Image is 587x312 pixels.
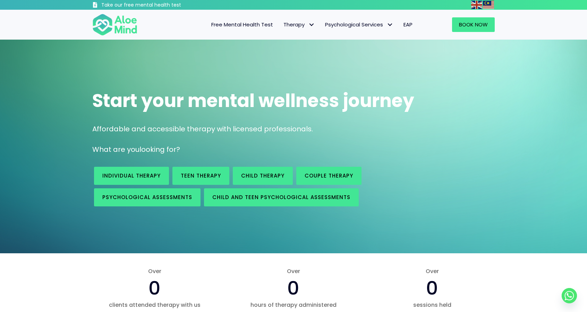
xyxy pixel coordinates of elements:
span: 0 [426,275,438,301]
a: Psychological assessments [94,188,201,206]
span: Couple therapy [305,172,353,179]
nav: Menu [146,17,418,32]
h3: Take our free mental health test [101,2,218,9]
span: 0 [287,275,299,301]
span: sessions held [370,301,495,309]
img: Aloe mind Logo [92,13,137,36]
a: Psychological ServicesPsychological Services: submenu [320,17,398,32]
a: Couple therapy [296,167,361,185]
a: Teen Therapy [172,167,229,185]
img: en [471,1,482,9]
span: 0 [148,275,161,301]
span: Therapy [283,21,315,28]
span: Psychological Services [325,21,393,28]
a: Book Now [452,17,495,32]
span: Free Mental Health Test [211,21,273,28]
span: looking for? [139,145,180,154]
a: Individual therapy [94,167,169,185]
a: TherapyTherapy: submenu [278,17,320,32]
span: Child and Teen Psychological assessments [212,194,350,201]
span: Over [231,267,356,275]
span: Therapy: submenu [306,20,316,30]
span: What are you [92,145,139,154]
span: Teen Therapy [181,172,221,179]
span: Psychological assessments [102,194,192,201]
span: clients attended therapy with us [92,301,217,309]
a: Take our free mental health test [92,2,218,10]
span: EAP [403,21,412,28]
span: Psychological Services: submenu [385,20,395,30]
p: Affordable and accessible therapy with licensed professionals. [92,124,495,134]
a: EAP [398,17,418,32]
span: Over [92,267,217,275]
span: Book Now [459,21,488,28]
a: Child Therapy [233,167,293,185]
a: Whatsapp [562,288,577,303]
span: Individual therapy [102,172,161,179]
a: Child and Teen Psychological assessments [204,188,359,206]
span: Over [370,267,495,275]
a: Malay [483,1,495,9]
span: hours of therapy administered [231,301,356,309]
a: English [471,1,483,9]
a: Free Mental Health Test [206,17,278,32]
span: Child Therapy [241,172,284,179]
span: Start your mental wellness journey [92,88,414,113]
img: ms [483,1,494,9]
